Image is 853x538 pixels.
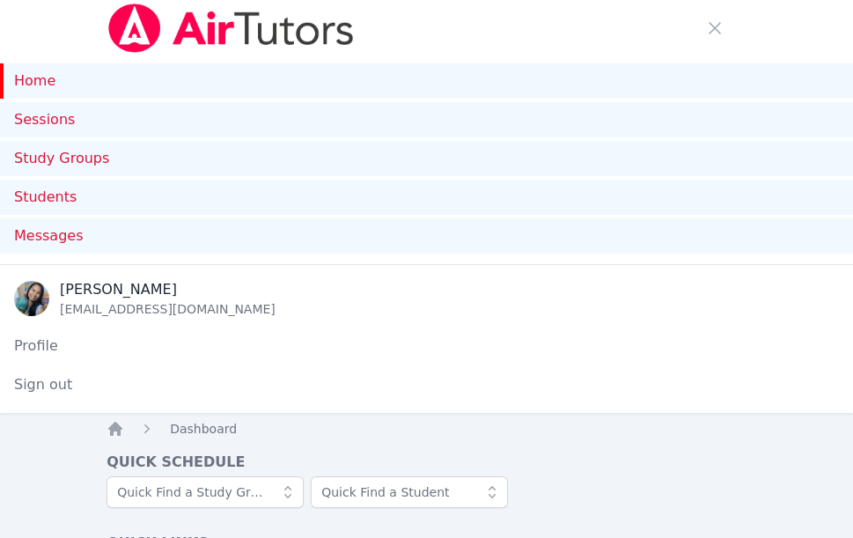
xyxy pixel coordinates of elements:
[107,4,356,53] img: Air Tutors
[60,300,276,318] div: [EMAIL_ADDRESS][DOMAIN_NAME]
[107,452,746,473] h4: Quick Schedule
[107,476,304,508] input: Quick Find a Study Group
[311,476,508,508] input: Quick Find a Student
[170,420,237,438] a: Dashboard
[14,225,83,247] span: Messages
[107,420,746,438] nav: Breadcrumb
[170,422,237,436] span: Dashboard
[60,279,276,300] div: [PERSON_NAME]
